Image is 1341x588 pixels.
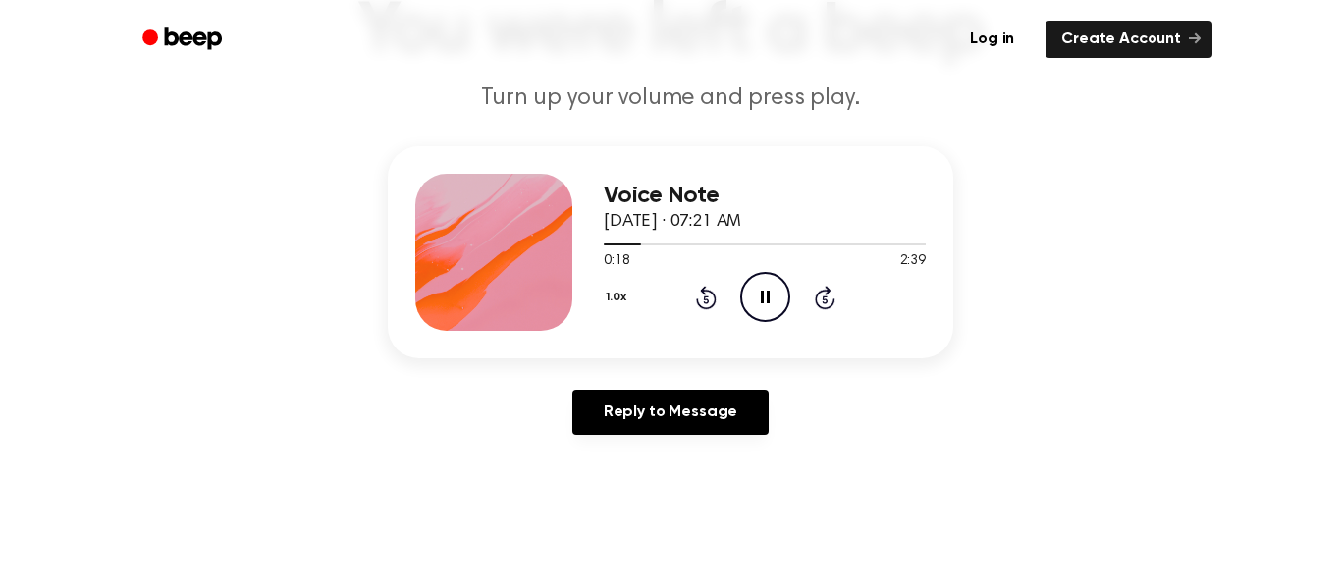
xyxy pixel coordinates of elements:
[294,82,1047,115] p: Turn up your volume and press play.
[604,183,926,209] h3: Voice Note
[129,21,240,59] a: Beep
[950,17,1034,62] a: Log in
[1046,21,1212,58] a: Create Account
[900,251,926,272] span: 2:39
[604,251,629,272] span: 0:18
[572,390,769,435] a: Reply to Message
[604,281,633,314] button: 1.0x
[604,213,741,231] span: [DATE] · 07:21 AM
